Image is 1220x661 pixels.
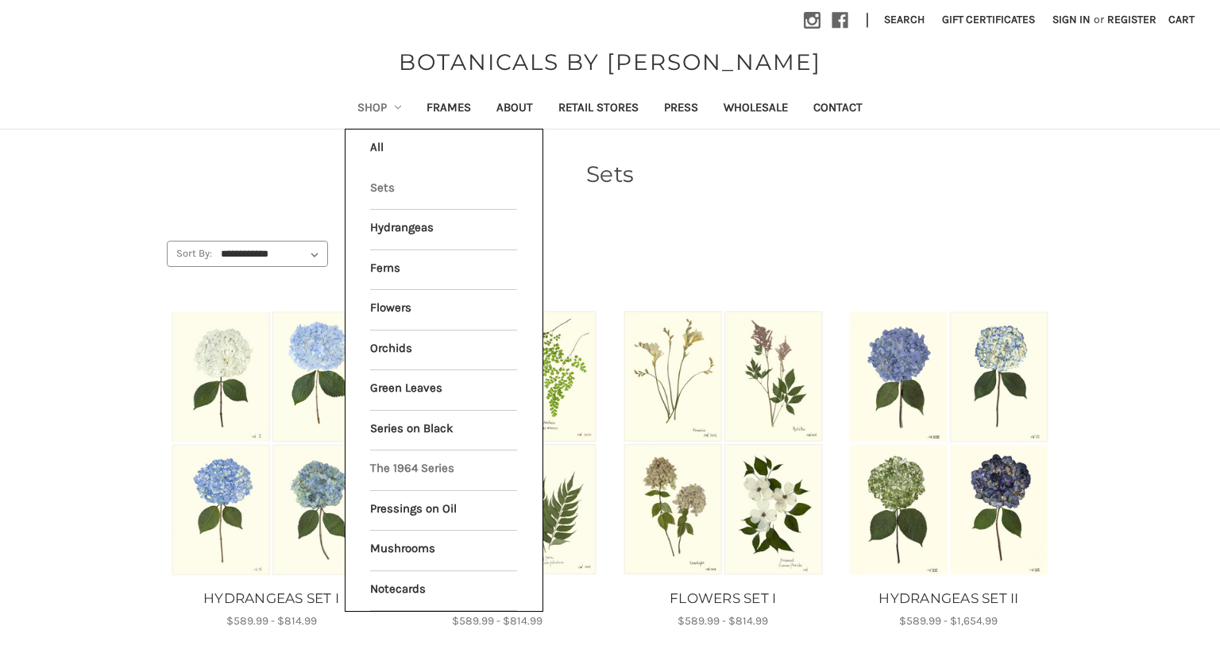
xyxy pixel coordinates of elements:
[847,308,1051,578] a: HYDRANGEAS SET II, Price range from $589.99 to $1,654.99
[370,170,517,210] a: Sets
[370,491,517,531] a: Pressings on Oil
[678,614,768,628] span: $589.99 - $814.99
[859,8,875,33] li: |
[370,370,517,410] a: Green Leaves
[452,614,542,628] span: $589.99 - $814.99
[168,242,212,265] label: Sort By:
[844,589,1053,609] a: HYDRANGEAS SET II, Price range from $589.99 to $1,654.99
[167,157,1053,191] h1: Sets
[370,571,517,611] a: Notecards
[370,531,517,570] a: Mushrooms
[621,308,825,578] a: FLOWERS SET I, Price range from $589.99 to $814.99
[414,90,484,129] a: Frames
[801,90,875,129] a: Contact
[167,589,376,609] a: HYDRANGEAS SET I, Price range from $589.99 to $814.99
[847,309,1051,578] img: Unframed
[899,614,998,628] span: $589.99 - $1,654.99
[711,90,801,129] a: Wholesale
[345,90,415,129] a: Shop
[370,330,517,370] a: Orchids
[370,210,517,249] a: Hydrangeas
[169,308,373,578] a: HYDRANGEAS SET I, Price range from $589.99 to $814.99
[226,614,317,628] span: $589.99 - $814.99
[1168,13,1195,26] span: Cart
[370,250,517,290] a: Ferns
[619,589,828,609] a: FLOWERS SET I, Price range from $589.99 to $814.99
[651,90,711,129] a: Press
[370,450,517,490] a: The 1964 Series
[370,411,517,450] a: Series on Black
[169,309,373,578] img: Unframed
[621,308,825,578] img: Unframed
[546,90,651,129] a: Retail Stores
[391,45,829,79] a: BOTANICALS BY [PERSON_NAME]
[370,290,517,330] a: Flowers
[484,90,546,129] a: About
[1092,11,1106,28] span: or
